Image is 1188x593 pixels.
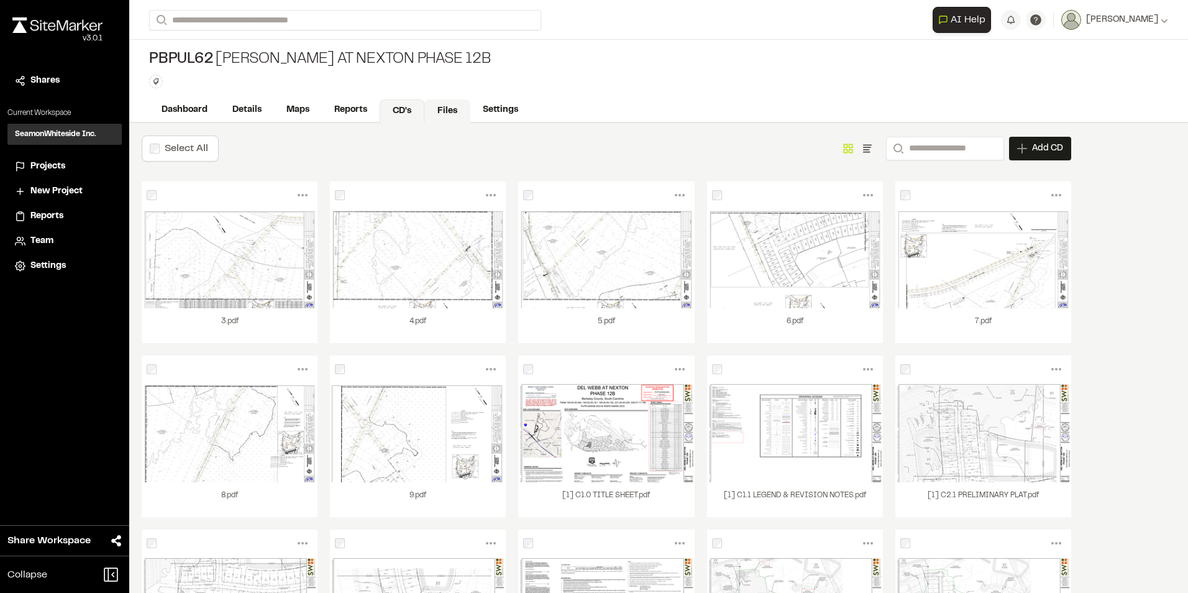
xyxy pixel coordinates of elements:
div: 6.pdf [707,308,883,343]
div: Open AI Assistant [933,7,996,33]
span: Add CD [1032,142,1063,155]
a: Files [424,99,470,123]
button: Open AI Assistant [933,7,991,33]
a: Settings [470,98,531,122]
button: Search [149,10,171,30]
a: Projects [15,160,114,173]
span: Projects [30,160,65,173]
button: Search [886,137,908,160]
span: AI Help [951,12,985,27]
div: 8.pdf [142,482,318,517]
p: Current Workspace [7,108,122,119]
a: Reports [322,98,380,122]
a: Dashboard [149,98,220,122]
a: Maps [274,98,322,122]
a: Shares [15,74,114,88]
span: New Project [30,185,83,198]
a: New Project [15,185,114,198]
span: Team [30,234,53,248]
div: [1] C2.1 PRELIMINARY PLAT.pdf [895,482,1071,517]
div: [1] C1.0 TITLE SHEET.pdf [518,482,694,517]
a: Reports [15,209,114,223]
div: [1] C1.1 LEGEND & REVISION NOTES.pdf [707,482,883,517]
h3: SeamonWhiteside Inc. [15,129,96,140]
div: 3.pdf [142,308,318,343]
img: rebrand.png [12,17,103,33]
div: 5.pdf [518,308,694,343]
button: [PERSON_NAME] [1061,10,1168,30]
a: Details [220,98,274,122]
span: Settings [30,259,66,273]
div: Oh geez...please don't... [12,33,103,44]
label: Select All [165,144,208,153]
div: 4.pdf [330,308,506,343]
a: Team [15,234,114,248]
span: PBPUL62 [149,50,213,70]
div: 9.pdf [330,482,506,517]
span: Share Workspace [7,533,91,548]
a: Settings [15,259,114,273]
button: Edit Tags [149,75,163,88]
span: Reports [30,209,63,223]
div: [PERSON_NAME] at Nexton Phase 12B [149,50,490,70]
img: User [1061,10,1081,30]
span: [PERSON_NAME] [1086,13,1158,27]
span: Shares [30,74,60,88]
a: CD's [380,99,424,123]
span: Collapse [7,568,47,582]
div: 7.pdf [895,308,1071,343]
